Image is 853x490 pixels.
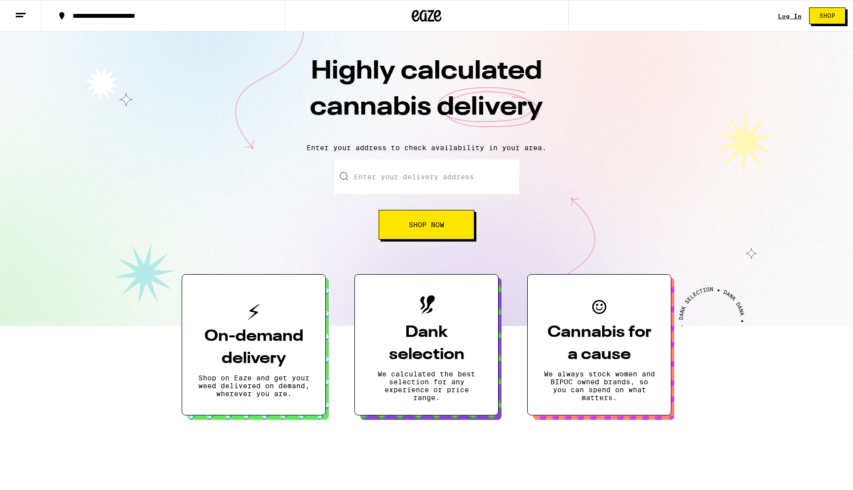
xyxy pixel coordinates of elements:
[802,7,853,24] a: Shop
[254,54,599,136] h1: Highly calculated cannabis delivery
[809,7,846,24] button: Shop
[334,160,519,194] input: Enter your delivery address
[182,274,326,415] button: On-demand deliveryShop on Eaze and get your weed delivered on demand, wherever you are.
[371,322,482,366] h3: Dank selection
[543,322,655,366] h3: Cannabis for a cause
[379,210,474,240] button: Shop Now
[198,374,310,398] p: Shop on Eaze and get your weed delivered on demand, wherever you are.
[198,326,310,370] h3: On-demand delivery
[527,274,671,415] button: Cannabis for a causeWe always stock women and BIPOC owned brands, so you can spend on what matters.
[10,144,843,152] p: Enter your address to check availability in your area.
[409,221,444,228] span: Shop Now
[354,274,499,415] button: Dank selectionWe calculated the best selection for any experience or price range.
[543,370,655,402] p: We always stock women and BIPOC owned brands, so you can spend on what matters.
[819,13,835,19] span: Shop
[371,370,482,402] p: We calculated the best selection for any experience or price range.
[778,13,802,19] a: Log In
